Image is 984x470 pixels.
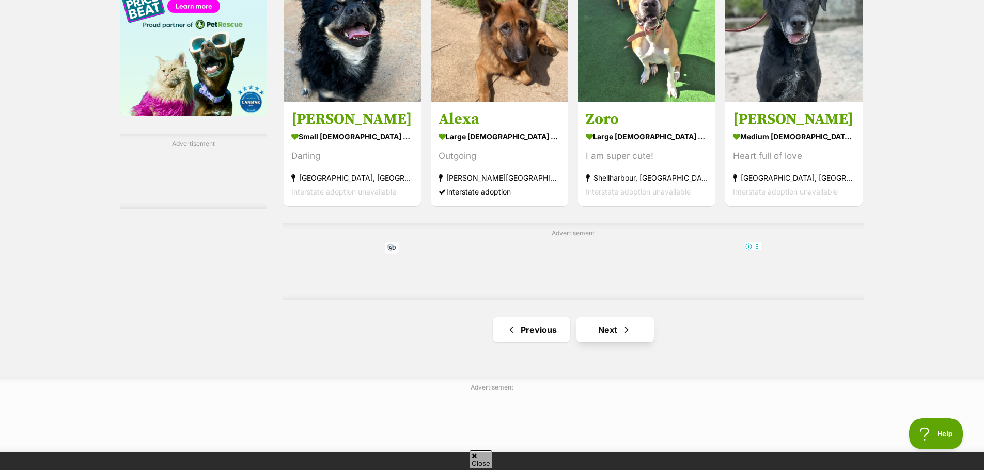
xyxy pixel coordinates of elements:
[576,317,654,342] a: Next page
[120,134,268,209] div: Advertisement
[439,171,560,185] strong: [PERSON_NAME][GEOGRAPHIC_DATA], [GEOGRAPHIC_DATA]
[733,171,855,185] strong: [GEOGRAPHIC_DATA], [GEOGRAPHIC_DATA]
[283,317,864,342] nav: Pagination
[283,223,864,300] div: Advertisement
[733,109,855,129] h3: [PERSON_NAME]
[439,129,560,144] strong: large [DEMOGRAPHIC_DATA] Dog
[431,102,568,206] a: Alexa large [DEMOGRAPHIC_DATA] Dog Outgoing [PERSON_NAME][GEOGRAPHIC_DATA], [GEOGRAPHIC_DATA] Int...
[733,129,855,144] strong: medium [DEMOGRAPHIC_DATA] Dog
[291,149,413,163] div: Darling
[470,450,492,468] span: Close
[291,129,413,144] strong: small [DEMOGRAPHIC_DATA] Dog
[586,109,708,129] h3: Zoro
[725,102,863,206] a: [PERSON_NAME] medium [DEMOGRAPHIC_DATA] Dog Heart full of love [GEOGRAPHIC_DATA], [GEOGRAPHIC_DAT...
[385,242,399,254] span: AD
[291,109,413,129] h3: [PERSON_NAME]
[733,149,855,163] div: Heart full of love
[586,171,708,185] strong: Shellharbour, [GEOGRAPHIC_DATA]
[291,187,396,196] span: Interstate adoption unavailable
[439,109,560,129] h3: Alexa
[733,187,838,196] span: Interstate adoption unavailable
[291,171,413,185] strong: [GEOGRAPHIC_DATA], [GEOGRAPHIC_DATA]
[578,102,715,206] a: Zoro large [DEMOGRAPHIC_DATA] Dog I am super cute! Shellharbour, [GEOGRAPHIC_DATA] Interstate ado...
[1,1,9,9] img: consumer-privacy-logo.png
[586,187,691,196] span: Interstate adoption unavailable
[586,129,708,144] strong: large [DEMOGRAPHIC_DATA] Dog
[439,185,560,199] div: Interstate adoption
[586,149,708,163] div: I am super cute!
[493,317,570,342] a: Previous page
[439,149,560,163] div: Outgoing
[909,418,963,449] iframe: Help Scout Beacon - Open
[284,102,421,206] a: [PERSON_NAME] small [DEMOGRAPHIC_DATA] Dog Darling [GEOGRAPHIC_DATA], [GEOGRAPHIC_DATA] Interstat...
